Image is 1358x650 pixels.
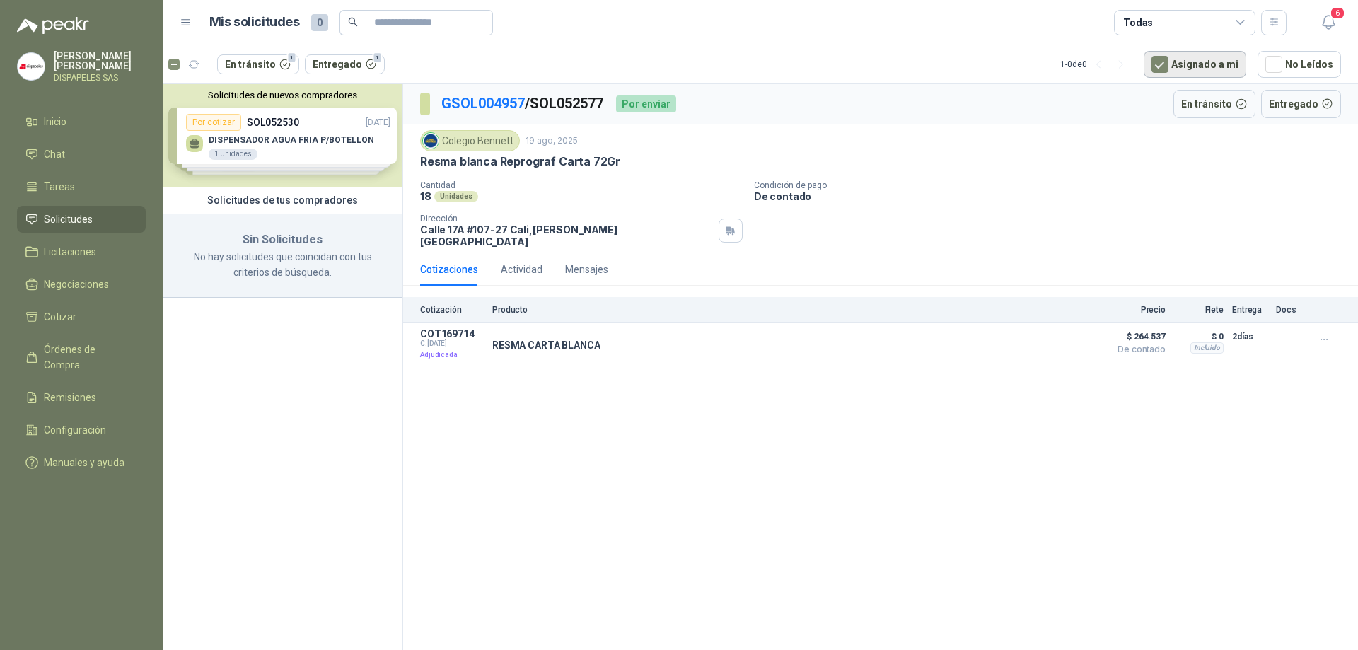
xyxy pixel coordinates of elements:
span: 6 [1330,6,1345,20]
p: 2 días [1232,328,1267,345]
span: Manuales y ayuda [44,455,124,470]
a: Inicio [17,108,146,135]
span: Licitaciones [44,244,96,260]
p: Precio [1095,305,1166,315]
span: Cotizar [44,309,76,325]
button: Solicitudes de nuevos compradores [168,90,397,100]
button: En tránsito [1173,90,1255,118]
p: Resma blanca Reprograf Carta 72Gr [420,154,620,169]
span: Configuración [44,422,106,438]
div: Todas [1123,15,1153,30]
p: / SOL052577 [441,93,605,115]
p: Docs [1276,305,1304,315]
p: De contado [754,190,1352,202]
div: Colegio Bennett [420,130,520,151]
div: 1 - 0 de 0 [1060,53,1132,76]
p: Dirección [420,214,713,224]
p: No hay solicitudes que coincidan con tus criterios de búsqueda. [180,249,385,280]
a: GSOL004957 [441,95,525,112]
a: Configuración [17,417,146,443]
span: 1 [373,52,383,64]
span: De contado [1095,345,1166,354]
span: 0 [311,14,328,31]
button: No Leídos [1258,51,1341,78]
button: Entregado [1261,90,1342,118]
p: $ 0 [1174,328,1224,345]
img: Logo peakr [17,17,89,34]
p: Adjudicada [420,348,484,362]
span: C: [DATE] [420,339,484,348]
a: Remisiones [17,384,146,411]
div: Cotizaciones [420,262,478,277]
p: Cantidad [420,180,743,190]
p: Flete [1174,305,1224,315]
a: Licitaciones [17,238,146,265]
img: Company Logo [423,133,439,149]
a: Tareas [17,173,146,200]
p: Entrega [1232,305,1267,315]
span: Inicio [44,114,66,129]
p: COT169714 [420,328,484,339]
button: Asignado a mi [1144,51,1246,78]
span: Tareas [44,179,75,195]
h3: Sin Solicitudes [180,231,385,249]
span: $ 264.537 [1095,328,1166,345]
div: Mensajes [565,262,608,277]
a: Chat [17,141,146,168]
a: Cotizar [17,303,146,330]
span: search [348,17,358,27]
p: Producto [492,305,1086,315]
a: Negociaciones [17,271,146,298]
a: Solicitudes [17,206,146,233]
button: En tránsito1 [217,54,299,74]
span: Chat [44,146,65,162]
p: RESMA CARTA BLANCA [492,339,600,351]
a: Manuales y ayuda [17,449,146,476]
img: Company Logo [18,53,45,80]
p: DISPAPELES SAS [54,74,146,82]
p: Calle 17A #107-27 Cali , [PERSON_NAME][GEOGRAPHIC_DATA] [420,224,713,248]
div: Incluido [1190,342,1224,354]
div: Solicitudes de nuevos compradoresPor cotizarSOL052530[DATE] DISPENSADOR AGUA FRIA P/BOTELLON1 Uni... [163,84,402,187]
span: 1 [286,52,296,64]
button: Entregado1 [305,54,385,74]
div: Actividad [501,262,542,277]
button: 6 [1316,10,1341,35]
div: Unidades [434,191,478,202]
p: 19 ago, 2025 [526,134,578,148]
div: Por enviar [616,95,676,112]
span: Solicitudes [44,211,93,227]
span: Órdenes de Compra [44,342,132,373]
p: 18 [420,190,431,202]
p: Cotización [420,305,484,315]
p: [PERSON_NAME] [PERSON_NAME] [54,51,146,71]
h1: Mis solicitudes [209,12,300,33]
p: Condición de pago [754,180,1352,190]
div: Solicitudes de tus compradores [163,187,402,214]
span: Negociaciones [44,277,109,292]
span: Remisiones [44,390,96,405]
a: Órdenes de Compra [17,336,146,378]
